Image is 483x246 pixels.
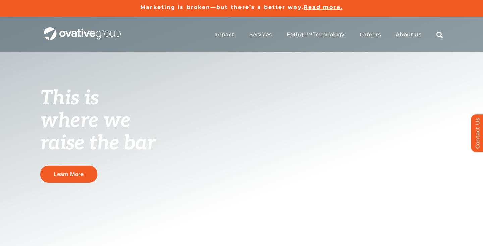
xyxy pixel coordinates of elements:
[214,24,443,45] nav: Menu
[40,109,155,155] span: where we raise the bar
[304,4,343,10] a: Read more.
[140,4,304,10] a: Marketing is broken—but there’s a better way.
[44,27,121,33] a: OG_Full_horizontal_WHT
[436,31,443,38] a: Search
[249,31,272,38] a: Services
[40,166,97,182] a: Learn More
[396,31,421,38] a: About Us
[287,31,344,38] a: EMRge™ Technology
[214,31,234,38] a: Impact
[54,171,84,177] span: Learn More
[40,86,99,110] span: This is
[360,31,381,38] a: Careers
